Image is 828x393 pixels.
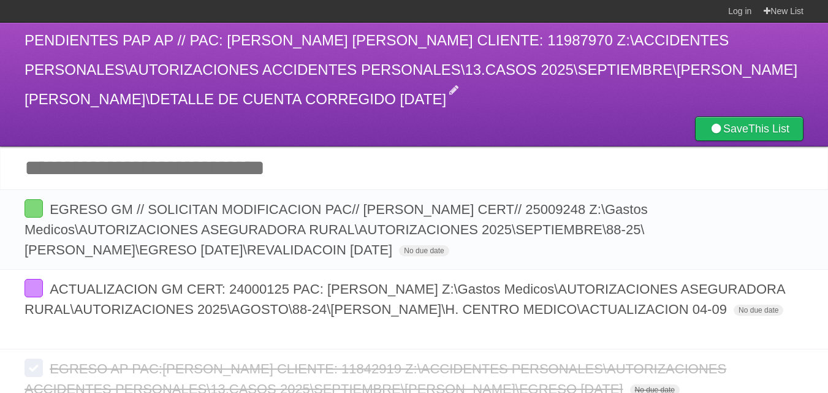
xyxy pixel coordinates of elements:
span: EGRESO GM // SOLICITAN MODIFICACION PAC// [PERSON_NAME] CERT// 25009248 Z:\Gastos Medicos\AUTORIZ... [25,202,648,258]
label: Done [25,359,43,377]
span: No due date [734,305,783,316]
span: PENDIENTES PAP AP // PAC: [PERSON_NAME] [PERSON_NAME] CLIENTE: 11987970 Z:\ACCIDENTES PERSONALES\... [25,32,797,107]
b: This List [748,123,789,135]
span: ACTUALIZACION GM CERT: 24000125 PAC: [PERSON_NAME] Z:\Gastos Medicos\AUTORIZACIONES ASEGURADORA R... [25,281,784,317]
label: Done [25,279,43,297]
a: SaveThis List [695,116,803,141]
label: Done [25,199,43,218]
span: No due date [399,245,449,256]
